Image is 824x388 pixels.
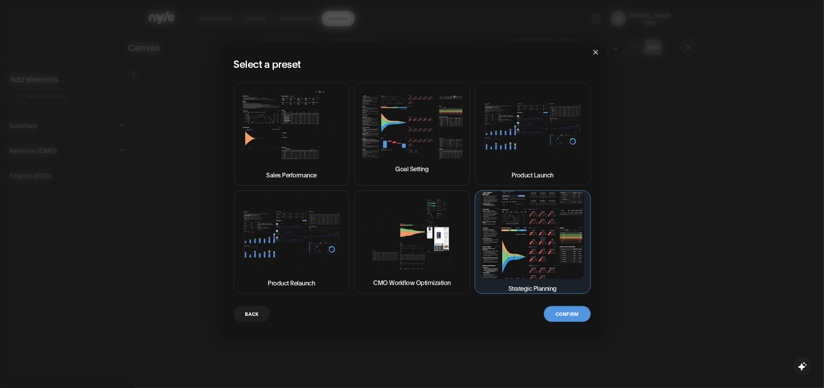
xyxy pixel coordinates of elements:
img: Goal Setting [361,94,464,160]
img: Product Relaunch [240,197,343,273]
p: Product Relaunch [268,278,315,287]
p: Product Launch [511,170,554,179]
button: Goal Setting [354,83,470,186]
button: Close [585,42,606,62]
button: Product Launch [475,83,591,186]
img: CMO Workflow Optimization [361,197,464,273]
button: Back [234,306,270,322]
p: Strategic Planning [508,283,557,293]
p: CMO Workflow Optimization [373,278,451,287]
h2: Select a preset [234,57,591,70]
span: close [593,49,599,56]
button: Sales Performance [234,83,350,186]
button: CMO Workflow Optimization [354,191,470,294]
p: Goal Setting [396,164,429,174]
img: Sales Performance [240,89,343,165]
p: Sales Performance [266,170,317,179]
button: Strategic Planning [475,191,591,294]
button: Product Relaunch [234,191,350,294]
button: Confirm [544,306,590,322]
img: Strategic Planning [481,191,584,279]
img: Product Launch [481,89,584,165]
